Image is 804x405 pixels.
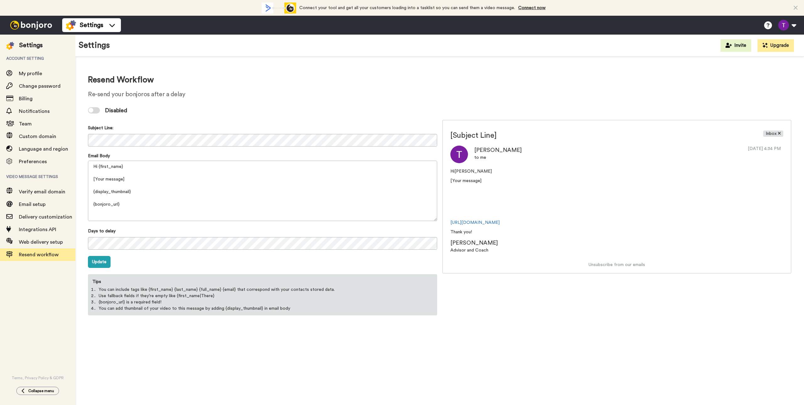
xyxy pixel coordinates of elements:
[474,147,522,153] span: [PERSON_NAME]
[763,130,783,137] span: Inbox
[8,21,55,30] img: bj-logo-header-white.svg
[99,299,426,305] li: {bonjoro_url} is a required field!
[88,91,791,98] h2: Re-send your bonjoros after a delay
[88,75,791,85] h1: Resend Workflow
[443,262,791,268] div: Unsubscribe from our emails
[299,6,515,10] span: Connect your tool and get all your customers loading into a tasklist so you can send them a video...
[88,256,111,268] button: Update
[19,159,47,164] span: Preferences
[88,153,110,159] label: Email Body
[66,20,76,30] img: settings-colored.svg
[89,275,105,285] label: Tips
[450,220,500,225] a: [URL][DOMAIN_NAME]
[720,39,751,52] button: Invite
[99,305,426,312] li: You can add thumbnail of your video to this message by adding {display_thumbnail} in email body
[88,228,116,234] label: Days to delay
[80,21,103,30] span: Settings
[19,121,32,126] span: Team
[518,6,546,10] a: Connect now
[758,39,794,52] button: Upgrade
[19,84,61,89] span: Change password
[6,42,14,50] img: settings-colored.svg
[19,147,68,152] span: Language and region
[28,388,54,393] span: Collapse menu
[19,189,65,194] span: Verify email domain
[19,96,33,101] span: Billing
[99,286,426,293] li: You can include tags like {first_name} {last_name} {full_name} {email} that correspond with your ...
[99,293,426,299] li: Use fallback fields if they're empty like {first_name|There}
[450,146,468,163] img: Taylor Klump
[79,41,110,50] h1: Settings
[450,248,488,252] span: Advisor and Coach
[19,202,46,207] span: Email setup
[19,252,59,257] span: Resend workflow
[450,168,783,175] p: Hi [PERSON_NAME]
[19,227,56,232] span: Integrations API
[16,387,59,395] button: Collapse menu
[450,130,728,141] span: [Subject Line]
[19,109,50,114] span: Notifications
[88,125,113,131] label: Subject Line:
[450,240,498,246] span: [PERSON_NAME]
[19,41,43,50] div: Settings
[19,214,72,219] span: Delivery customization
[745,146,783,152] span: [DATE] 4:34 PM
[19,240,63,245] span: Web delivery setup
[105,106,127,115] span: Disabled
[19,71,42,76] span: My profile
[262,3,296,14] div: animation
[474,155,486,160] span: to me
[19,134,56,139] span: Custom domain
[450,229,783,235] p: Thank you!
[450,178,783,184] p: [Your message]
